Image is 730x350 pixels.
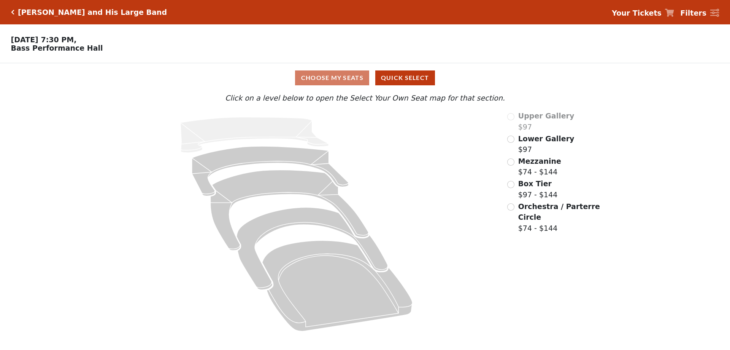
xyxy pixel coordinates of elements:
[262,241,413,331] path: Orchestra / Parterre Circle - Seats Available: 23
[680,9,706,17] strong: Filters
[518,201,601,234] label: $74 - $144
[518,156,561,177] label: $74 - $144
[18,8,167,17] h5: [PERSON_NAME] and His Large Band
[97,93,633,104] p: Click on a level below to open the Select Your Own Seat map for that section.
[612,9,662,17] strong: Your Tickets
[518,133,574,155] label: $97
[192,146,349,196] path: Lower Gallery - Seats Available: 227
[181,117,329,153] path: Upper Gallery - Seats Available: 0
[612,8,674,19] a: Your Tickets
[680,8,719,19] a: Filters
[518,112,574,120] span: Upper Gallery
[518,202,600,222] span: Orchestra / Parterre Circle
[11,10,14,15] a: Click here to go back to filters
[518,134,574,143] span: Lower Gallery
[375,70,435,85] button: Quick Select
[518,178,558,200] label: $97 - $144
[518,110,574,132] label: $97
[518,157,561,165] span: Mezzanine
[518,179,552,188] span: Box Tier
